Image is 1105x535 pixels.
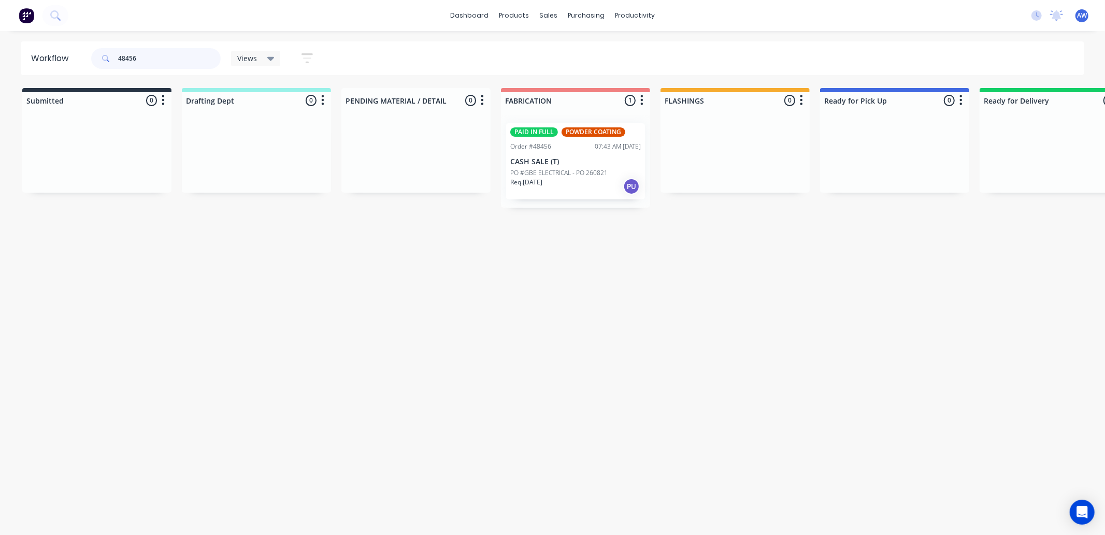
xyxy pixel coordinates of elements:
[506,123,645,199] div: PAID IN FULLPOWDER COATINGOrder #4845607:43 AM [DATE]CASH SALE (T)PO #GBE ELECTRICAL - PO 260821R...
[1077,11,1087,20] span: AW
[510,168,608,178] p: PO #GBE ELECTRICAL - PO 260821
[19,8,34,23] img: Factory
[118,48,221,69] input: Search for orders...
[1070,500,1095,525] div: Open Intercom Messenger
[534,8,563,23] div: sales
[494,8,534,23] div: products
[510,142,551,151] div: Order #48456
[510,157,641,166] p: CASH SALE (T)
[595,142,641,151] div: 07:43 AM [DATE]
[510,178,542,187] p: Req. [DATE]
[445,8,494,23] a: dashboard
[623,178,640,195] div: PU
[563,8,610,23] div: purchasing
[237,53,257,64] span: Views
[610,8,660,23] div: productivity
[31,52,74,65] div: Workflow
[562,127,625,137] div: POWDER COATING
[510,127,558,137] div: PAID IN FULL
